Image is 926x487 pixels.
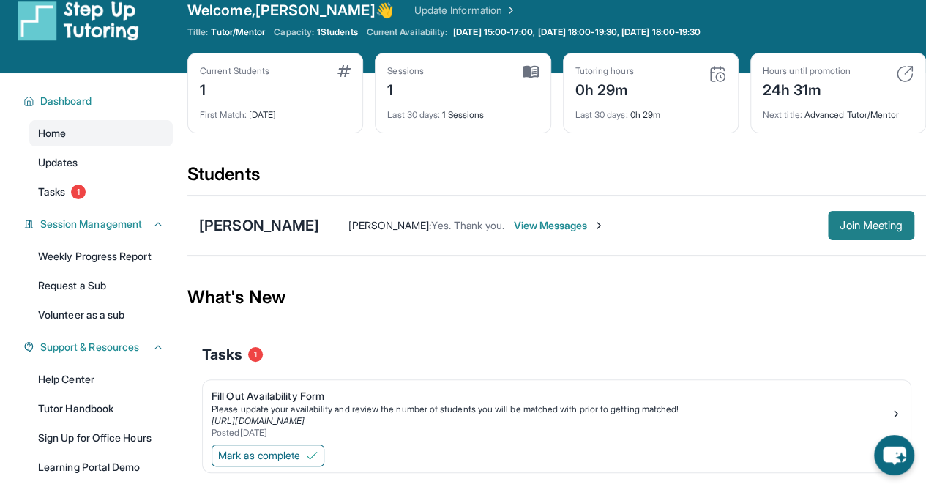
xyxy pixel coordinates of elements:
[29,454,173,480] a: Learning Portal Demo
[40,340,139,354] span: Support & Resources
[593,220,605,231] img: Chevron-Right
[523,65,539,78] img: card
[212,445,324,466] button: Mark as complete
[29,425,173,451] a: Sign Up for Office Hours
[29,366,173,393] a: Help Center
[367,26,447,38] span: Current Availability:
[218,448,300,463] span: Mark as complete
[575,109,628,120] span: Last 30 days :
[212,389,890,404] div: Fill Out Availability Form
[874,435,914,475] button: chat-button
[513,218,605,233] span: View Messages
[34,340,164,354] button: Support & Resources
[575,65,634,77] div: Tutoring hours
[348,219,431,231] span: [PERSON_NAME] :
[502,3,517,18] img: Chevron Right
[828,211,914,240] button: Join Meeting
[450,26,703,38] a: [DATE] 15:00-17:00, [DATE] 18:00-19:30, [DATE] 18:00-19:30
[212,427,890,439] div: Posted [DATE]
[203,380,911,442] a: Fill Out Availability FormPlease update your availability and review the number of students you w...
[896,65,914,83] img: card
[200,100,351,121] div: [DATE]
[40,217,142,231] span: Session Management
[212,415,305,426] a: [URL][DOMAIN_NAME]
[387,100,538,121] div: 1 Sessions
[414,3,517,18] a: Update Information
[34,217,164,231] button: Session Management
[29,272,173,299] a: Request a Sub
[29,302,173,328] a: Volunteer as a sub
[38,185,65,199] span: Tasks
[212,404,890,415] div: Please update your availability and review the number of students you will be matched with prior ...
[29,120,173,146] a: Home
[306,450,318,461] img: Mark as complete
[387,109,440,120] span: Last 30 days :
[34,94,164,108] button: Dashboard
[199,215,319,236] div: [PERSON_NAME]
[575,77,634,100] div: 0h 29m
[200,109,247,120] span: First Match :
[71,185,86,199] span: 1
[38,126,66,141] span: Home
[387,65,424,77] div: Sessions
[431,219,504,231] span: Yes. Thank you.
[337,65,351,77] img: card
[274,26,314,38] span: Capacity:
[29,395,173,422] a: Tutor Handbook
[763,65,851,77] div: Hours until promotion
[317,26,358,38] span: 1 Students
[763,109,802,120] span: Next title :
[840,221,903,230] span: Join Meeting
[40,94,92,108] span: Dashboard
[187,26,208,38] span: Title:
[29,149,173,176] a: Updates
[29,243,173,269] a: Weekly Progress Report
[211,26,265,38] span: Tutor/Mentor
[453,26,701,38] span: [DATE] 15:00-17:00, [DATE] 18:00-19:30, [DATE] 18:00-19:30
[709,65,726,83] img: card
[200,77,269,100] div: 1
[248,347,263,362] span: 1
[387,77,424,100] div: 1
[575,100,726,121] div: 0h 29m
[763,77,851,100] div: 24h 31m
[763,100,914,121] div: Advanced Tutor/Mentor
[187,163,926,195] div: Students
[202,344,242,365] span: Tasks
[187,265,926,330] div: What's New
[38,155,78,170] span: Updates
[29,179,173,205] a: Tasks1
[200,65,269,77] div: Current Students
